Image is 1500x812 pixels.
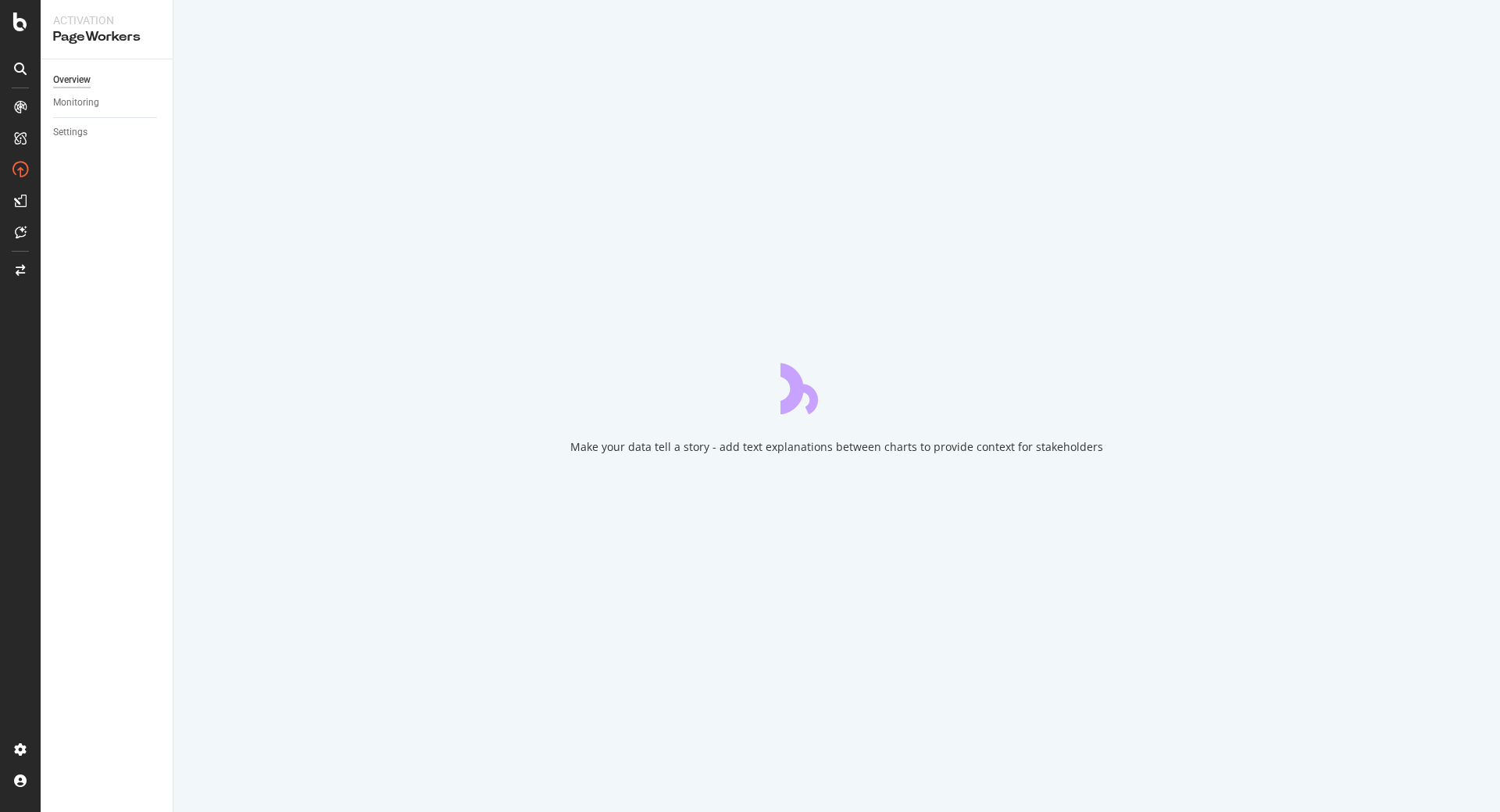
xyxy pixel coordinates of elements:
div: Monitoring [53,95,99,111]
div: Overview [53,72,91,88]
a: Overview [53,72,162,88]
div: Settings [53,124,87,141]
div: Activation [53,13,160,28]
div: animation [780,358,893,414]
a: Settings [53,124,162,141]
div: Make your data tell a story - add text explanations between charts to provide context for stakeho... [570,439,1103,455]
div: PageWorkers [53,28,160,46]
a: Monitoring [53,95,162,111]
